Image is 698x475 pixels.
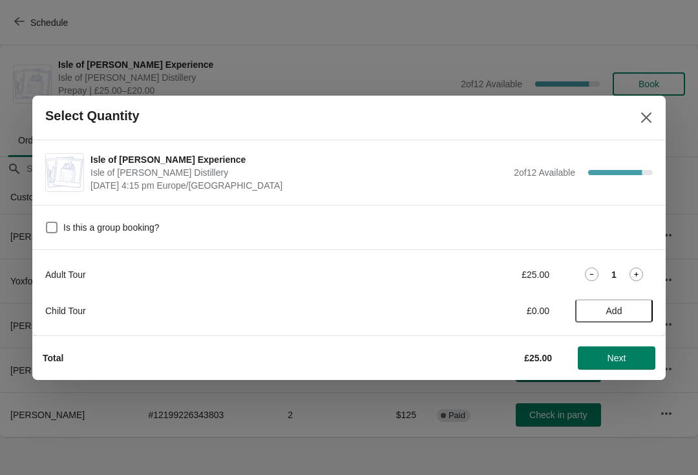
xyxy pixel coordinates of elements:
strong: Total [43,353,63,363]
div: Adult Tour [45,268,404,281]
div: Child Tour [45,304,404,317]
strong: £25.00 [524,353,552,363]
span: 2 of 12 Available [514,167,575,178]
span: Isle of [PERSON_NAME] Experience [90,153,507,166]
span: [DATE] 4:15 pm Europe/[GEOGRAPHIC_DATA] [90,179,507,192]
img: Isle of Harris Gin Experience | Isle of Harris Distillery | September 30 | 4:15 pm Europe/London [46,156,83,187]
span: Next [608,353,626,363]
button: Next [578,346,655,370]
div: £25.00 [430,268,549,281]
span: Is this a group booking? [63,221,160,234]
button: Close [635,106,658,129]
h2: Select Quantity [45,109,140,123]
strong: 1 [611,268,617,281]
span: Isle of [PERSON_NAME] Distillery [90,166,507,179]
div: £0.00 [430,304,549,317]
span: Add [606,306,622,316]
button: Add [575,299,653,322]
